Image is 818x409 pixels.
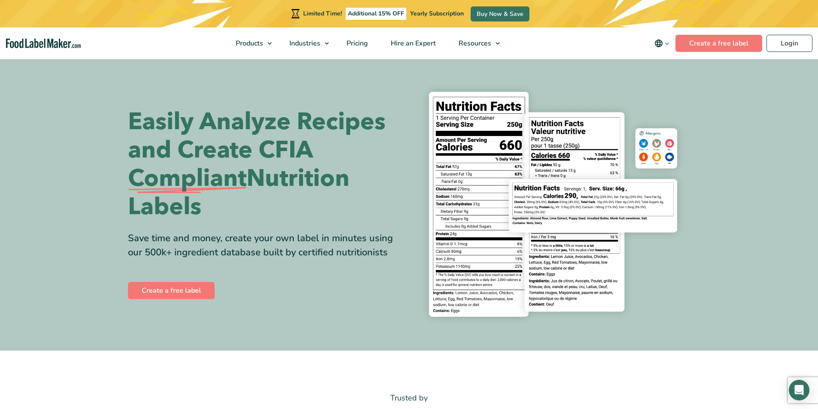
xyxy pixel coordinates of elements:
[128,164,246,193] span: Compliant
[388,39,437,48] span: Hire an Expert
[225,27,276,59] a: Products
[128,231,403,260] div: Save time and money, create your own label in minutes using our 500k+ ingredient database built b...
[471,6,529,21] a: Buy Now & Save
[128,108,403,221] h1: Easily Analyze Recipes and Create CFIA Nutrition Labels
[380,27,445,59] a: Hire an Expert
[128,392,690,404] p: Trusted by
[233,39,264,48] span: Products
[410,9,464,18] span: Yearly Subscription
[447,27,504,59] a: Resources
[278,27,333,59] a: Industries
[789,380,809,400] div: Open Intercom Messenger
[456,39,492,48] span: Resources
[766,35,812,52] a: Login
[335,27,377,59] a: Pricing
[303,9,342,18] span: Limited Time!
[344,39,369,48] span: Pricing
[287,39,321,48] span: Industries
[346,8,406,20] span: Additional 15% OFF
[675,35,762,52] a: Create a free label
[128,282,215,299] a: Create a free label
